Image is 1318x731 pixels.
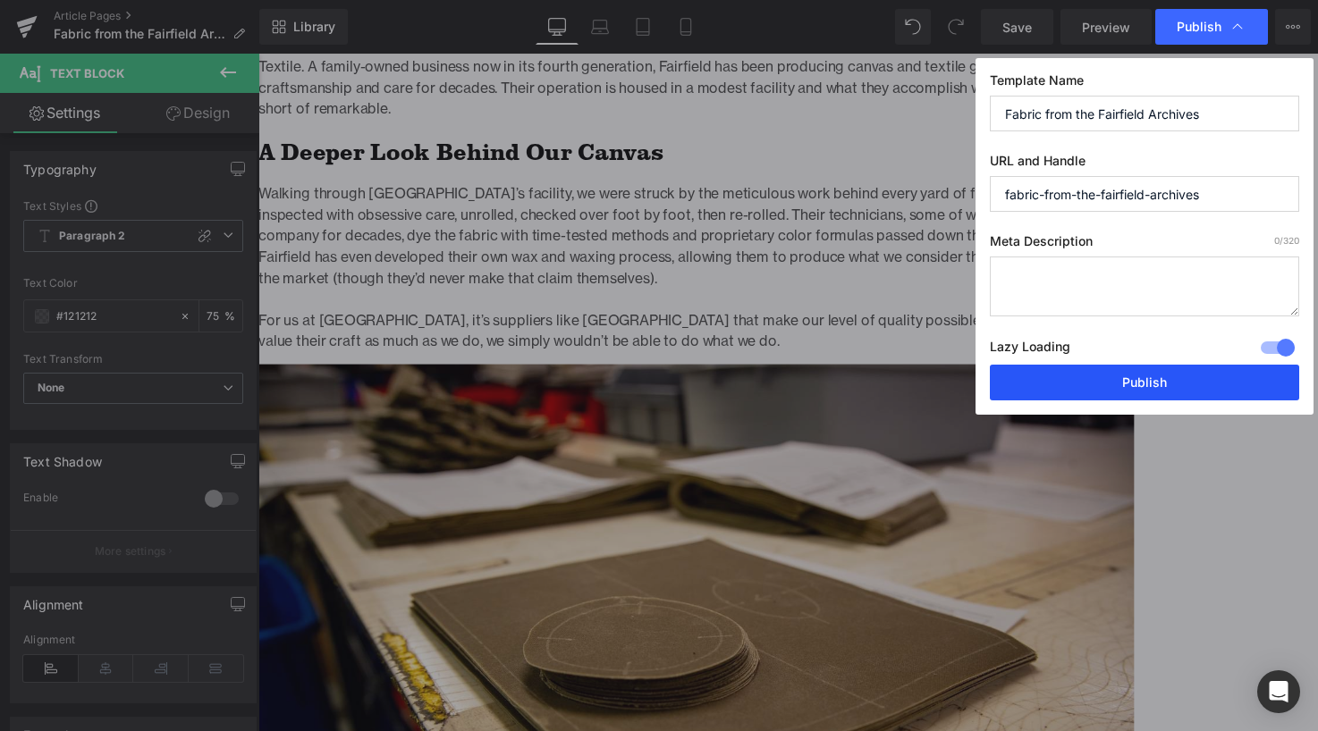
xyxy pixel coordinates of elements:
label: Meta Description [990,233,1299,256]
div: Open Intercom Messenger [1257,670,1300,713]
span: 0 [1274,235,1280,246]
label: Template Name [990,72,1299,96]
label: Lazy Loading [990,335,1070,365]
span: /320 [1274,235,1299,246]
label: URL and Handle [990,153,1299,176]
span: Publish [1177,19,1221,35]
button: Publish [990,365,1299,400]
